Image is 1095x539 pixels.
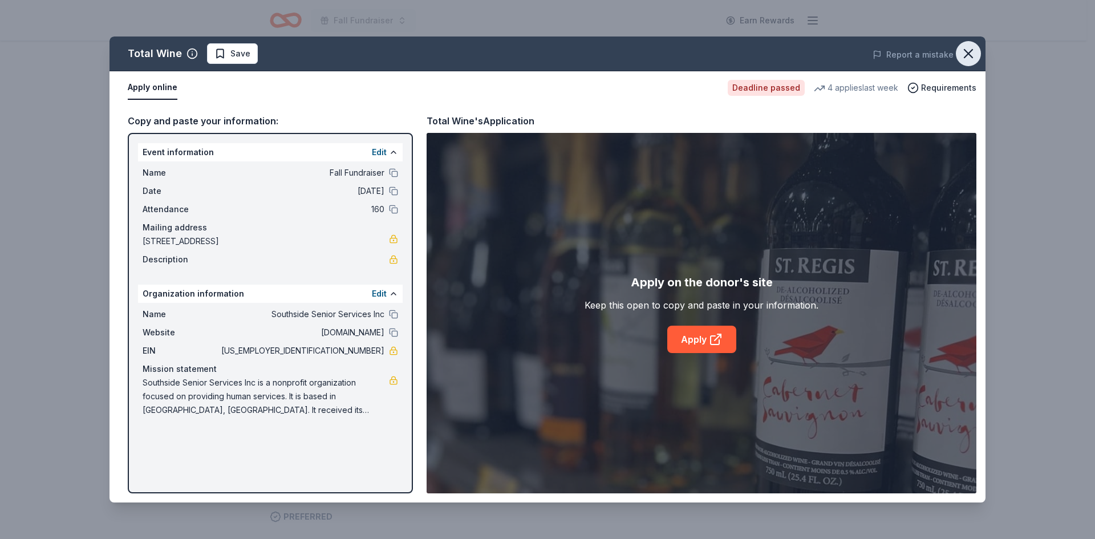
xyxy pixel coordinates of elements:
div: Mailing address [143,221,398,234]
div: 4 applies last week [814,81,898,95]
button: Save [207,43,258,64]
span: [US_EMPLOYER_IDENTIFICATION_NUMBER] [219,344,384,358]
div: Copy and paste your information: [128,114,413,128]
span: Attendance [143,202,219,216]
div: Total Wine's Application [427,114,534,128]
div: Mission statement [143,362,398,376]
span: Southside Senior Services Inc [219,307,384,321]
div: Total Wine [128,44,182,63]
span: Save [230,47,250,60]
div: Event information [138,143,403,161]
div: Organization information [138,285,403,303]
span: [DOMAIN_NAME] [219,326,384,339]
span: Website [143,326,219,339]
button: Apply online [128,76,177,100]
span: EIN [143,344,219,358]
button: Edit [372,287,387,301]
span: [STREET_ADDRESS] [143,234,389,248]
div: Keep this open to copy and paste in your information. [585,298,818,312]
span: Date [143,184,219,198]
a: Apply [667,326,736,353]
button: Edit [372,145,387,159]
span: Fall Fundraiser [219,166,384,180]
button: Report a mistake [873,48,954,62]
button: Requirements [907,81,976,95]
span: Description [143,253,219,266]
span: 160 [219,202,384,216]
span: Name [143,166,219,180]
div: Apply on the donor's site [631,273,773,291]
span: Name [143,307,219,321]
span: Requirements [921,81,976,95]
span: [DATE] [219,184,384,198]
span: Southside Senior Services Inc is a nonprofit organization focused on providing human services. It... [143,376,389,417]
div: Deadline passed [728,80,805,96]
